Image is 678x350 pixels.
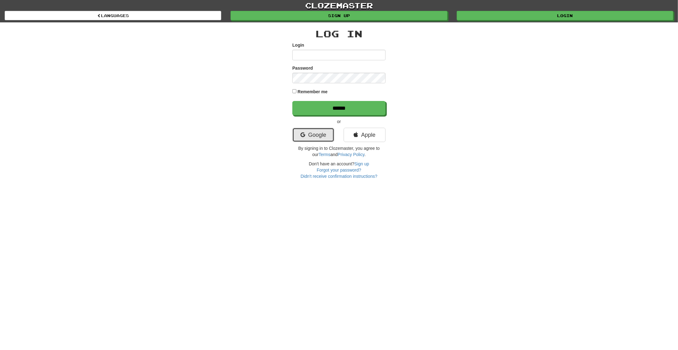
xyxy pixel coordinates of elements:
[355,161,369,166] a: Sign up
[231,11,447,20] a: Sign up
[344,128,386,142] a: Apple
[292,128,334,142] a: Google
[292,161,386,179] div: Don't have an account?
[298,89,328,95] label: Remember me
[317,168,361,173] a: Forgot your password?
[318,152,330,157] a: Terms
[5,11,221,20] a: Languages
[338,152,364,157] a: Privacy Policy
[300,174,377,179] a: Didn't receive confirmation instructions?
[292,42,304,48] label: Login
[292,145,386,158] p: By signing in to Clozemaster, you agree to our and .
[292,65,313,71] label: Password
[457,11,673,20] a: Login
[292,29,386,39] h2: Log In
[292,118,386,125] p: or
